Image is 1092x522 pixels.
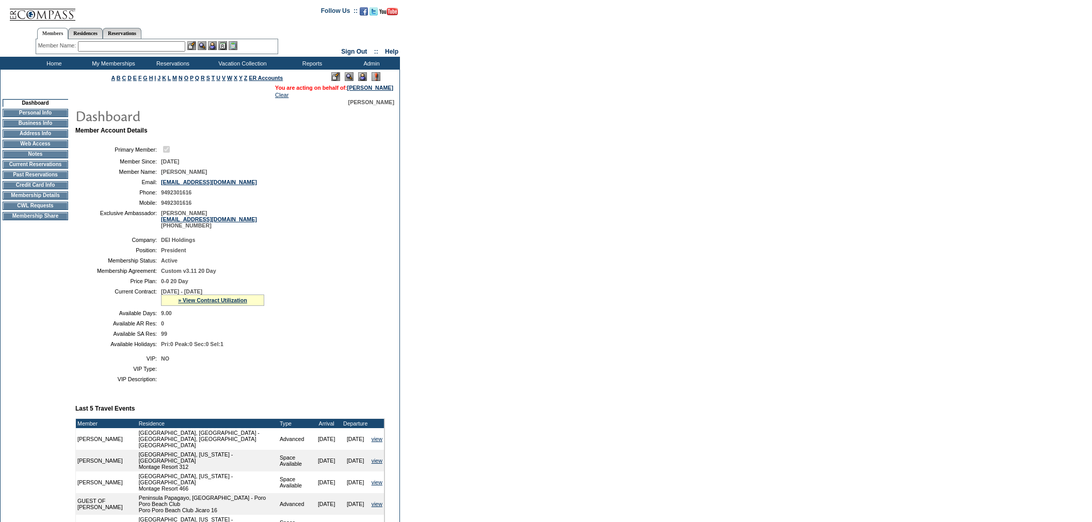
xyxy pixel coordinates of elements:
[341,471,370,493] td: [DATE]
[3,129,68,138] td: Address Info
[216,75,220,81] a: U
[3,99,68,107] td: Dashboard
[341,48,367,55] a: Sign Out
[321,6,358,19] td: Follow Us ::
[278,419,312,428] td: Type
[3,202,68,210] td: CWL Requests
[341,450,370,471] td: [DATE]
[137,450,278,471] td: [GEOGRAPHIC_DATA], [US_STATE] - [GEOGRAPHIC_DATA] Montage Resort 312
[127,75,132,81] a: D
[190,75,194,81] a: P
[229,41,237,50] img: b_calculator.gif
[23,57,83,70] td: Home
[275,85,393,91] span: You are acting on behalf of:
[161,278,188,284] span: 0-0 20 Day
[143,75,147,81] a: G
[161,216,257,222] a: [EMAIL_ADDRESS][DOMAIN_NAME]
[137,471,278,493] td: [GEOGRAPHIC_DATA], [US_STATE] - [GEOGRAPHIC_DATA] Montage Resort 466
[79,268,157,274] td: Membership Agreement:
[79,355,157,362] td: VIP:
[161,200,191,206] span: 9492301616
[187,41,196,50] img: b_edit.gif
[162,75,166,81] a: K
[345,72,354,81] img: View Mode
[111,75,115,81] a: A
[75,127,148,134] b: Member Account Details
[244,75,248,81] a: Z
[79,247,157,253] td: Position:
[234,75,237,81] a: X
[312,450,341,471] td: [DATE]
[184,75,188,81] a: O
[161,179,257,185] a: [EMAIL_ADDRESS][DOMAIN_NAME]
[198,41,206,50] img: View
[68,28,103,39] a: Residences
[75,105,281,126] img: pgTtlDashboard.gif
[161,331,167,337] span: 99
[218,41,227,50] img: Reservations
[331,72,340,81] img: Edit Mode
[3,212,68,220] td: Membership Share
[79,158,157,165] td: Member Since:
[360,10,368,17] a: Become our fan on Facebook
[358,72,367,81] img: Impersonate
[161,169,207,175] span: [PERSON_NAME]
[161,355,169,362] span: NO
[208,41,217,50] img: Impersonate
[79,341,157,347] td: Available Holidays:
[79,310,157,316] td: Available Days:
[79,320,157,327] td: Available AR Res:
[83,57,142,70] td: My Memberships
[312,419,341,428] td: Arrival
[312,428,341,450] td: [DATE]
[79,169,157,175] td: Member Name:
[38,41,78,50] div: Member Name:
[133,75,137,81] a: E
[3,150,68,158] td: Notes
[370,10,378,17] a: Follow us on Twitter
[278,493,312,515] td: Advanced
[3,119,68,127] td: Business Info
[201,75,205,81] a: R
[161,247,186,253] span: President
[341,419,370,428] td: Departure
[341,428,370,450] td: [DATE]
[222,75,226,81] a: V
[360,7,368,15] img: Become our fan on Facebook
[79,237,157,243] td: Company:
[168,75,171,81] a: L
[312,493,341,515] td: [DATE]
[379,8,398,15] img: Subscribe to our YouTube Channel
[79,278,157,284] td: Price Plan:
[3,160,68,169] td: Current Reservations
[379,10,398,17] a: Subscribe to our YouTube Channel
[138,75,142,81] a: F
[79,366,157,372] td: VIP Type:
[76,471,137,493] td: [PERSON_NAME]
[201,57,281,70] td: Vacation Collection
[122,75,126,81] a: C
[161,210,257,229] span: [PERSON_NAME] [PHONE_NUMBER]
[195,75,199,81] a: Q
[3,109,68,117] td: Personal Info
[142,57,201,70] td: Reservations
[348,99,394,105] span: [PERSON_NAME]
[178,297,247,303] a: » View Contract Utilization
[3,140,68,148] td: Web Access
[372,479,382,485] a: view
[79,144,157,154] td: Primary Member:
[161,268,216,274] span: Custom v3.11 20 Day
[341,493,370,515] td: [DATE]
[275,92,288,98] a: Clear
[76,450,137,471] td: [PERSON_NAME]
[372,458,382,464] a: view
[161,320,164,327] span: 0
[161,341,223,347] span: Pri:0 Peak:0 Sec:0 Sel:1
[157,75,160,81] a: J
[212,75,215,81] a: T
[79,200,157,206] td: Mobile:
[281,57,341,70] td: Reports
[278,471,312,493] td: Space Available
[374,48,378,55] span: ::
[137,428,278,450] td: [GEOGRAPHIC_DATA], [GEOGRAPHIC_DATA] - [GEOGRAPHIC_DATA], [GEOGRAPHIC_DATA] [GEOGRAPHIC_DATA]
